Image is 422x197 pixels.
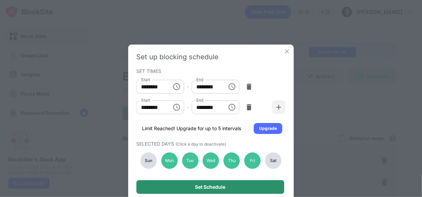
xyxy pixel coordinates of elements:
[142,125,241,132] div: Limit Reached! Upgrade for up to 5 intervals
[265,152,281,169] div: Sat
[137,53,286,61] div: Set up blocking schedule
[187,83,189,90] div: -
[224,152,240,169] div: Thu
[187,103,189,111] div: -
[196,77,203,83] label: End
[141,97,150,103] label: Start
[259,125,277,132] div: Upgrade
[244,152,261,169] div: Fri
[196,97,203,103] label: End
[161,152,178,169] div: Mon
[176,141,226,147] span: (Click a day to deactivate)
[203,152,219,169] div: Wed
[141,77,150,83] label: Start
[137,68,284,74] div: SET TIMES
[170,80,183,94] button: Choose time, selected time is 8:10 AM
[225,100,239,114] button: Choose time, selected time is 7:30 PM
[141,152,157,169] div: Sun
[170,100,183,114] button: Choose time, selected time is 2:00 PM
[195,184,226,190] div: Set Schedule
[182,152,198,169] div: Tue
[137,141,284,147] div: SELECTED DAYS
[225,80,239,94] button: Choose time, selected time is 11:00 AM
[284,48,291,55] img: x-button.svg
